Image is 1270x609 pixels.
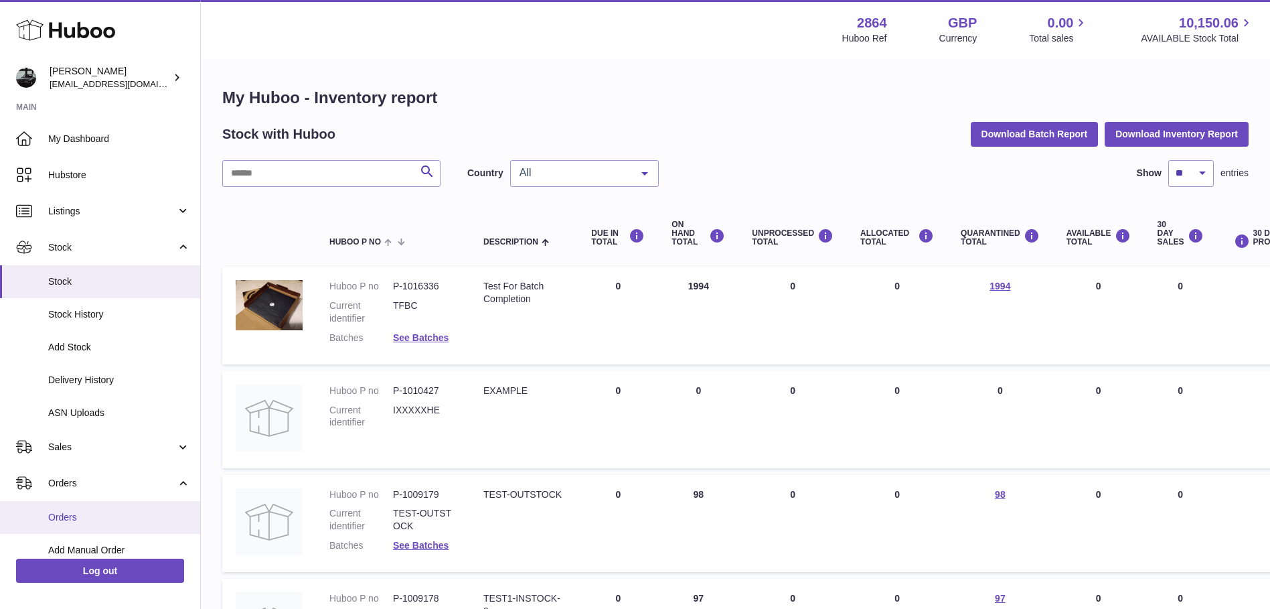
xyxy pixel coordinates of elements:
[329,404,393,429] dt: Current identifier
[236,488,303,555] img: product image
[998,385,1003,396] span: 0
[738,371,847,468] td: 0
[467,167,503,180] label: Country
[329,332,393,344] dt: Batches
[329,299,393,325] dt: Current identifier
[393,332,449,343] a: See Batches
[48,544,190,557] span: Add Manual Order
[1029,14,1089,45] a: 0.00 Total sales
[1137,167,1162,180] label: Show
[971,122,1099,146] button: Download Batch Report
[1158,220,1204,247] div: 30 DAY SALES
[393,507,457,533] dd: TEST-OUTSTOCK
[1053,475,1144,573] td: 0
[961,228,1040,247] div: QUARANTINED Total
[948,14,977,32] strong: GBP
[236,280,303,330] img: product image
[738,475,847,573] td: 0
[222,125,335,143] h2: Stock with Huboo
[48,441,176,454] span: Sales
[658,371,738,468] td: 0
[329,280,393,293] dt: Huboo P no
[48,341,190,354] span: Add Stock
[847,371,947,468] td: 0
[329,507,393,533] dt: Current identifier
[393,280,457,293] dd: P-1016336
[671,220,725,247] div: ON HAND Total
[483,385,564,397] div: EXAMPLE
[842,32,887,45] div: Huboo Ref
[329,592,393,605] dt: Huboo P no
[939,32,977,45] div: Currency
[1066,228,1131,247] div: AVAILABLE Total
[393,488,457,501] dd: P-1009179
[16,68,36,88] img: internalAdmin-2864@internal.huboo.com
[1144,371,1217,468] td: 0
[50,78,197,89] span: [EMAIL_ADDRESS][DOMAIN_NAME]
[995,593,1006,604] a: 97
[48,407,190,419] span: ASN Uploads
[847,475,947,573] td: 0
[1144,475,1217,573] td: 0
[329,488,393,501] dt: Huboo P no
[847,267,947,364] td: 0
[329,385,393,397] dt: Huboo P no
[989,281,1010,291] a: 1994
[50,65,170,90] div: [PERSON_NAME]
[1141,14,1254,45] a: 10,150.06 AVAILABLE Stock Total
[860,228,934,247] div: ALLOCATED Total
[48,133,190,145] span: My Dashboard
[591,228,645,247] div: DUE IN TOTAL
[1144,267,1217,364] td: 0
[995,489,1006,500] a: 98
[578,371,658,468] td: 0
[393,299,457,325] dd: TFBC
[48,477,176,490] span: Orders
[393,385,457,397] dd: P-1010427
[16,559,184,583] a: Log out
[578,267,658,364] td: 0
[1053,267,1144,364] td: 0
[483,238,538,247] span: Description
[393,592,457,605] dd: P-1009178
[1220,167,1249,180] span: entries
[1053,371,1144,468] td: 0
[857,14,887,32] strong: 2864
[48,374,190,387] span: Delivery History
[48,169,190,182] span: Hubstore
[48,308,190,321] span: Stock History
[393,404,457,429] dd: IXXXXXHE
[236,385,303,452] img: product image
[329,238,381,247] span: Huboo P no
[222,87,1249,109] h1: My Huboo - Inventory report
[658,267,738,364] td: 1994
[48,241,176,254] span: Stock
[1029,32,1089,45] span: Total sales
[1048,14,1074,32] span: 0.00
[48,205,176,218] span: Listings
[48,511,190,524] span: Orders
[578,475,658,573] td: 0
[658,475,738,573] td: 98
[483,280,564,306] div: Test For Batch Completion
[516,166,631,180] span: All
[752,228,834,247] div: UNPROCESSED Total
[1105,122,1249,146] button: Download Inventory Report
[393,540,449,551] a: See Batches
[329,539,393,552] dt: Batches
[48,275,190,288] span: Stock
[738,267,847,364] td: 0
[483,488,564,501] div: TEST-OUTSTOCK
[1141,32,1254,45] span: AVAILABLE Stock Total
[1179,14,1239,32] span: 10,150.06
